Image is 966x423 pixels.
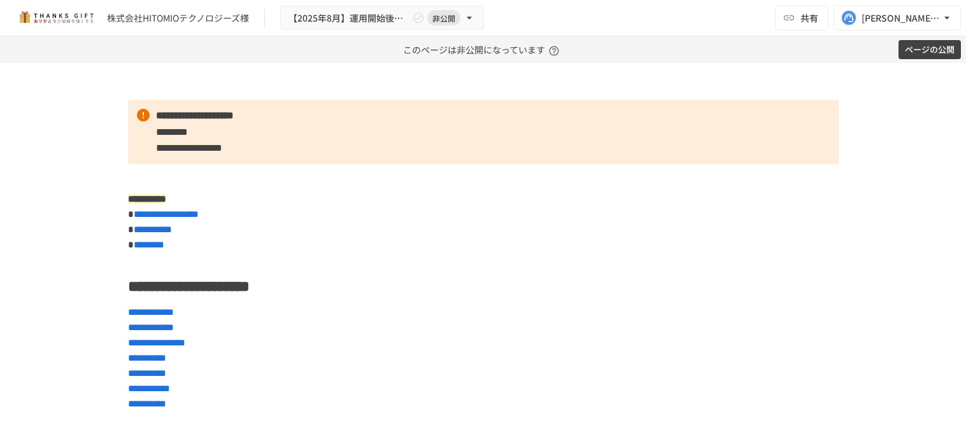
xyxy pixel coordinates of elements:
span: 【2025年8月】運用開始後振り返りミーティング [288,10,409,26]
span: 共有 [800,11,818,25]
div: [PERSON_NAME][EMAIL_ADDRESS][DOMAIN_NAME] [862,10,941,26]
button: 共有 [775,5,828,31]
img: mMP1OxWUAhQbsRWCurg7vIHe5HqDpP7qZo7fRoNLXQh [15,8,97,28]
button: [PERSON_NAME][EMAIL_ADDRESS][DOMAIN_NAME] [834,5,961,31]
span: 非公開 [427,11,460,25]
div: 株式会社HITOMIOテクノロジーズ様 [107,11,249,25]
button: ページの公開 [899,40,961,60]
button: 【2025年8月】運用開始後振り返りミーティング非公開 [280,6,484,31]
p: このページは非公開になっています [403,36,563,63]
